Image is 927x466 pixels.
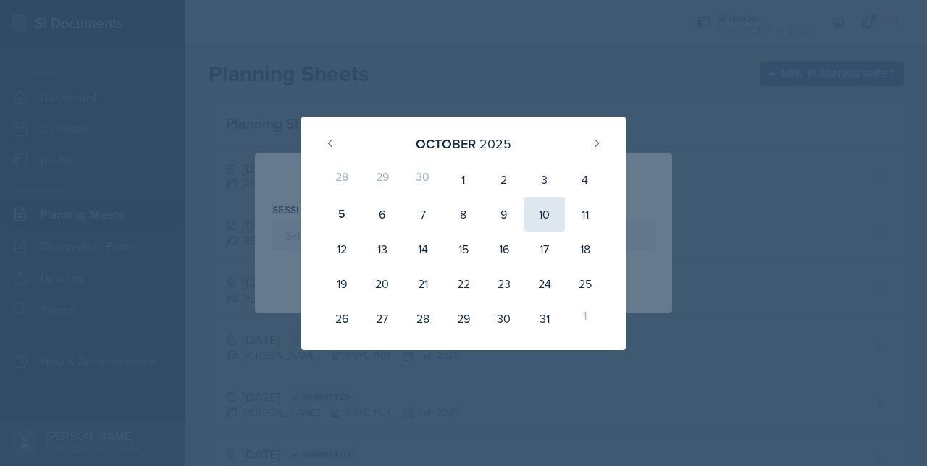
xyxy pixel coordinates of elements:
div: October [416,134,476,153]
div: 28 [403,301,443,336]
div: 20 [362,266,403,301]
div: 28 [322,162,362,197]
div: 30 [403,162,443,197]
div: 1 [565,301,605,336]
div: 15 [443,232,484,266]
div: 24 [524,266,565,301]
div: 3 [524,162,565,197]
div: 19 [322,266,362,301]
div: 16 [484,232,524,266]
div: 21 [403,266,443,301]
div: 10 [524,197,565,232]
div: 8 [443,197,484,232]
div: 25 [565,266,605,301]
div: 31 [524,301,565,336]
div: 4 [565,162,605,197]
div: 13 [362,232,403,266]
div: 2025 [479,134,511,153]
div: 1 [443,162,484,197]
div: 18 [565,232,605,266]
div: 11 [565,197,605,232]
div: 7 [403,197,443,232]
div: 17 [524,232,565,266]
div: 30 [484,301,524,336]
div: 12 [322,232,362,266]
div: 9 [484,197,524,232]
div: 2 [484,162,524,197]
div: 23 [484,266,524,301]
div: 14 [403,232,443,266]
div: 6 [362,197,403,232]
div: 5 [322,197,362,232]
div: 29 [362,162,403,197]
div: 26 [322,301,362,336]
div: 29 [443,301,484,336]
div: 27 [362,301,403,336]
div: 22 [443,266,484,301]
